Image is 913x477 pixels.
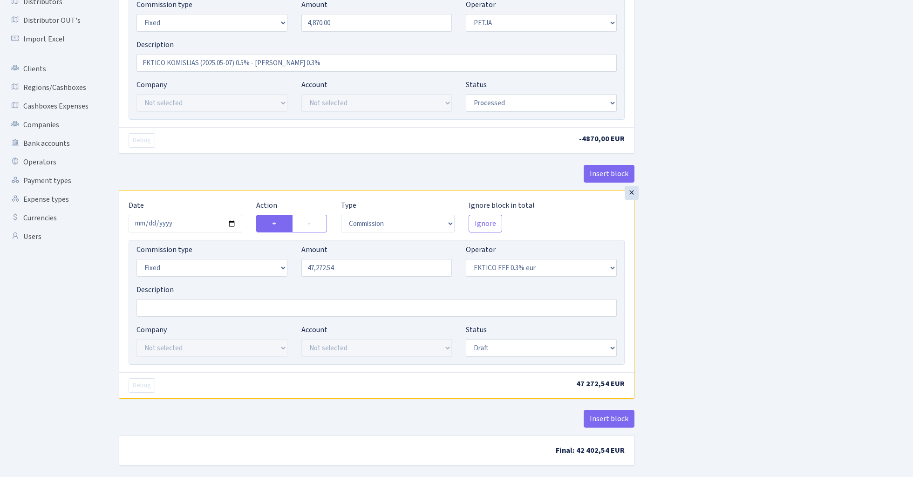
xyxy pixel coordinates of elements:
label: Action [256,200,277,211]
span: Final: 42 402,54 EUR [556,445,625,456]
div: × [625,186,639,200]
button: Debug [129,378,155,393]
a: Operators [5,153,98,171]
a: Clients [5,60,98,78]
button: Ignore [469,215,502,232]
a: Import Excel [5,30,98,48]
label: Status [466,79,487,90]
a: Payment types [5,171,98,190]
a: Bank accounts [5,134,98,153]
label: Account [301,79,327,90]
a: Users [5,227,98,246]
label: Commission type [136,244,192,255]
label: Description [136,284,174,295]
button: Insert block [584,165,634,183]
label: Status [466,324,487,335]
button: Insert block [584,410,634,428]
span: 47 272,54 EUR [576,379,625,389]
a: Cashboxes Expenses [5,97,98,116]
label: Company [136,324,167,335]
a: Expense types [5,190,98,209]
label: Account [301,324,327,335]
a: Distributor OUT's [5,11,98,30]
label: - [292,215,327,232]
label: Operator [466,244,496,255]
a: Companies [5,116,98,134]
label: + [256,215,293,232]
span: -4870,00 EUR [579,134,625,144]
a: Regions/Cashboxes [5,78,98,97]
label: Date [129,200,144,211]
label: Type [341,200,356,211]
label: Ignore block in total [469,200,535,211]
a: Currencies [5,209,98,227]
button: Debug [129,133,155,148]
label: Company [136,79,167,90]
label: Description [136,39,174,50]
label: Amount [301,244,327,255]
